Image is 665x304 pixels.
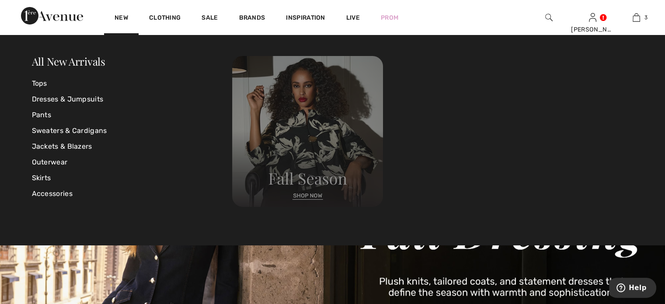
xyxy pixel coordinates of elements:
a: Prom [381,13,398,22]
img: 250825120107_a8d8ca038cac6.jpg [232,56,383,207]
img: My Info [589,12,596,23]
iframe: Opens a widget where you can find more information [609,278,656,300]
a: Clothing [149,14,181,23]
span: Inspiration [286,14,325,23]
span: 3 [644,14,648,21]
a: Skirts [32,170,233,186]
a: New [115,14,128,23]
img: My Bag [633,12,640,23]
a: Sign In [589,13,596,21]
a: Jackets & Blazers [32,139,233,154]
a: Live [346,13,360,22]
a: Outerwear [32,154,233,170]
a: Tops [32,76,233,91]
a: 3 [615,12,658,23]
a: Accessories [32,186,233,202]
a: Sale [202,14,218,23]
a: Pants [32,107,233,123]
img: 1ère Avenue [21,7,83,24]
div: [PERSON_NAME] [571,25,614,34]
a: All New Arrivals [32,54,105,68]
a: Brands [239,14,265,23]
img: search the website [545,12,553,23]
a: Sweaters & Cardigans [32,123,233,139]
a: Dresses & Jumpsuits [32,91,233,107]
